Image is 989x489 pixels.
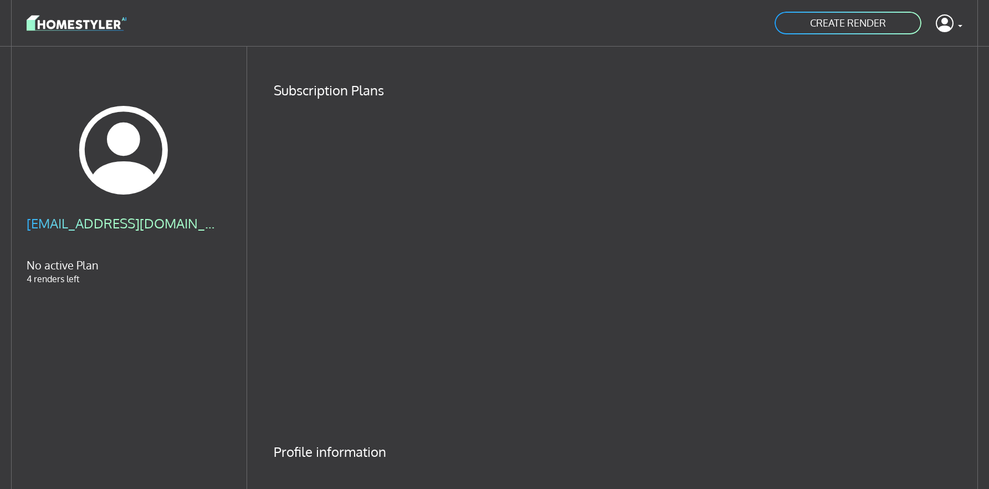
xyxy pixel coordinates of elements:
[27,258,220,272] h5: No active Plan
[274,82,962,99] h4: Subscription Plans
[27,215,220,286] div: 4 renders left
[27,215,220,232] h4: [EMAIL_ADDRESS][DOMAIN_NAME]
[274,444,962,460] h4: Profile information
[773,11,923,35] a: CREATE RENDER
[27,13,126,33] img: logo-3de290ba35641baa71223ecac5eacb59cb85b4c7fdf211dc9aaecaaee71ea2f8.svg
